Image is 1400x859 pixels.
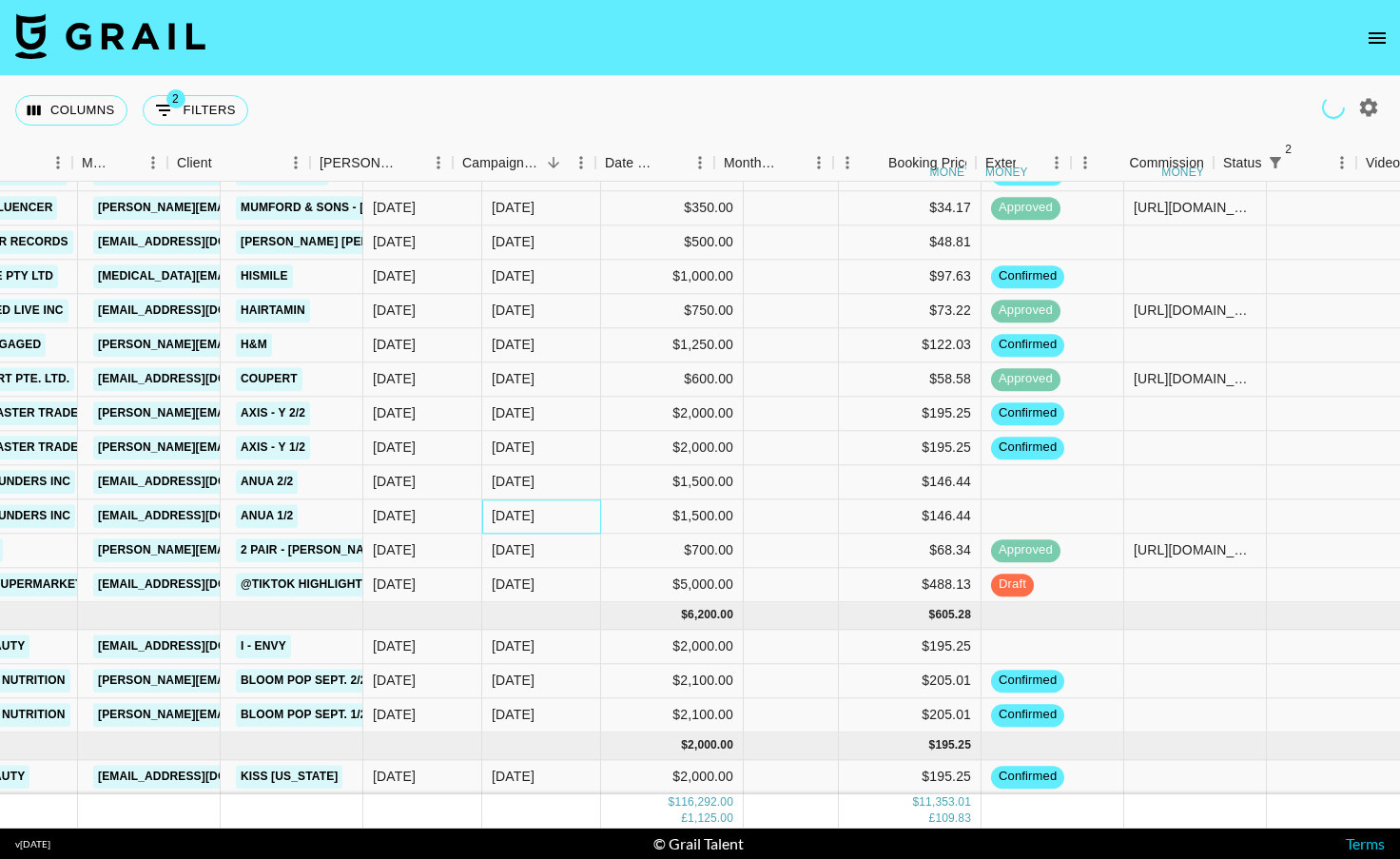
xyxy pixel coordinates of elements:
[492,576,535,595] div: Aug '25
[398,149,424,176] button: Sort
[236,162,328,185] a: Neutrogena
[688,608,733,624] div: 6,200.00
[653,834,744,853] div: © Grail Talent
[373,336,416,355] div: 8/3/2025
[492,336,535,355] div: Aug '25
[991,542,1060,560] span: approved
[112,149,139,176] button: Sort
[930,166,973,178] div: money
[839,260,982,294] div: $97.63
[714,145,833,182] div: Month Due
[724,145,778,182] div: Month Due
[236,669,372,693] a: Bloom Pop Sept. 2/2
[310,145,453,182] div: Booker
[839,362,982,397] div: $58.58
[15,95,127,126] button: Select columns
[93,669,403,693] a: [PERSON_NAME][EMAIL_ADDRESS][DOMAIN_NAME]
[93,765,306,789] a: [EMAIL_ADDRESS][DOMAIN_NAME]
[601,294,744,328] div: $750.00
[839,568,982,602] div: $488.13
[492,507,535,526] div: Aug '25
[605,145,659,182] div: Date Created
[991,576,1034,595] span: draft
[601,397,744,431] div: $2,000.00
[93,470,306,494] a: [EMAIL_ADDRESS][DOMAIN_NAME]
[1134,370,1256,389] div: https://www.tiktok.com/@natalya.ayala/video/7537758134199209230
[373,507,416,526] div: 8/14/2025
[236,703,372,727] a: Bloom Pop Sept. 1/2
[1102,149,1129,176] button: Sort
[1042,148,1071,177] button: Menu
[492,768,535,787] div: Oct '25
[935,608,971,624] div: 605.28
[93,196,403,220] a: [PERSON_NAME][EMAIL_ADDRESS][DOMAIN_NAME]
[1289,149,1315,176] button: Sort
[686,148,714,177] button: Menu
[929,738,936,754] div: $
[236,299,310,322] a: HAIRtamin
[492,370,535,389] div: Aug '25
[839,760,982,794] div: $195.25
[492,302,535,321] div: Aug '25
[373,768,416,787] div: 7/30/2025
[373,370,416,389] div: 8/8/2025
[1129,145,1204,182] div: Commission
[929,608,936,624] div: $
[601,534,744,568] div: $700.00
[1134,199,1256,218] div: https://www.tiktok.com/@therealcassb/video/7536390256497626381
[601,630,744,664] div: $2,000.00
[236,436,310,459] a: AXIS - Y 1/2
[93,538,403,562] a: [PERSON_NAME][EMAIL_ADDRESS][DOMAIN_NAME]
[1071,148,1099,177] button: Menu
[991,405,1064,423] span: confirmed
[93,264,501,288] a: [MEDICAL_DATA][EMAIL_ADDRESS][PERSON_NAME][DOMAIN_NAME]
[139,148,167,177] button: Menu
[93,299,306,322] a: [EMAIL_ADDRESS][DOMAIN_NAME]
[373,541,416,560] div: 7/31/2025
[492,706,535,725] div: Sep '25
[236,230,510,254] a: [PERSON_NAME] [PERSON_NAME] - No More
[833,148,862,177] button: Menu
[991,166,1064,184] span: confirmed
[991,303,1060,321] span: approved
[167,145,310,182] div: Client
[492,199,535,218] div: Aug '25
[492,637,535,656] div: Sep '25
[373,706,416,725] div: 8/6/2025
[492,541,535,560] div: Aug '25
[601,431,744,465] div: $2,000.00
[540,149,567,176] button: Sort
[373,637,416,656] div: 7/30/2025
[601,664,744,698] div: $2,100.00
[991,371,1060,389] span: approved
[15,13,205,59] img: Grail Talent
[991,769,1064,787] span: confirmed
[1016,149,1042,176] button: Sort
[601,465,744,499] div: $1,500.00
[93,573,306,596] a: [EMAIL_ADDRESS][DOMAIN_NAME]
[492,404,535,423] div: Aug '25
[567,148,595,177] button: Menu
[839,664,982,698] div: $205.01
[1262,149,1289,176] div: 2 active filters
[282,148,310,177] button: Menu
[1320,94,1346,120] span: Refreshing users, clients, campaigns...
[236,634,291,658] a: i - ENVY
[492,233,535,252] div: Aug '25
[177,145,212,182] div: Client
[373,165,416,184] div: 8/7/2025
[1134,302,1256,321] div: https://www.tiktok.com/@kaitilyndecker/video/7538182936370220301
[862,149,888,176] button: Sort
[595,145,714,182] div: Date Created
[93,401,403,425] a: [PERSON_NAME][EMAIL_ADDRESS][DOMAIN_NAME]
[462,145,540,182] div: Campaign (Type)
[985,166,1028,178] div: money
[93,230,306,254] a: [EMAIL_ADDRESS][DOMAIN_NAME]
[236,264,293,288] a: Hismile
[805,148,833,177] button: Menu
[236,765,342,789] a: Kiss [US_STATE]
[492,672,535,691] div: Sep '25
[373,199,416,218] div: 8/8/2025
[373,233,416,252] div: 8/12/2025
[601,260,744,294] div: $1,000.00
